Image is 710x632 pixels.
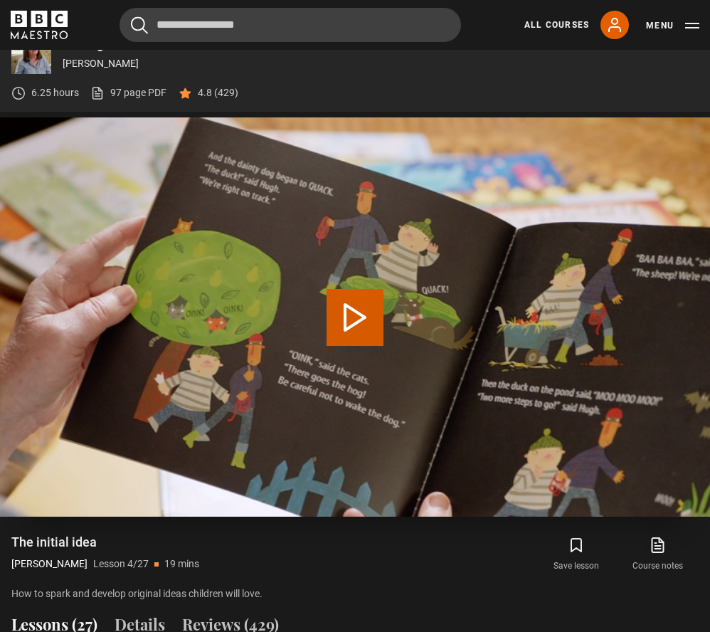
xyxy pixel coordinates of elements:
[63,38,699,51] p: Writing Children's Picture Books
[618,534,699,575] a: Course notes
[327,289,383,346] button: Play Lesson The initial idea
[120,8,461,42] input: Search
[164,557,199,572] p: 19 mins
[646,19,699,33] button: Toggle navigation
[198,85,238,100] p: 4.8 (429)
[90,85,166,100] a: 97 page PDF
[11,586,699,601] p: How to spark and develop original ideas children will love.
[93,557,149,572] p: Lesson 4/27
[63,56,699,71] p: [PERSON_NAME]
[11,534,199,551] h1: The initial idea
[11,11,68,39] svg: BBC Maestro
[11,557,88,572] p: [PERSON_NAME]
[131,16,148,34] button: Submit the search query
[536,534,617,575] button: Save lesson
[524,19,589,31] a: All Courses
[31,85,79,100] p: 6.25 hours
